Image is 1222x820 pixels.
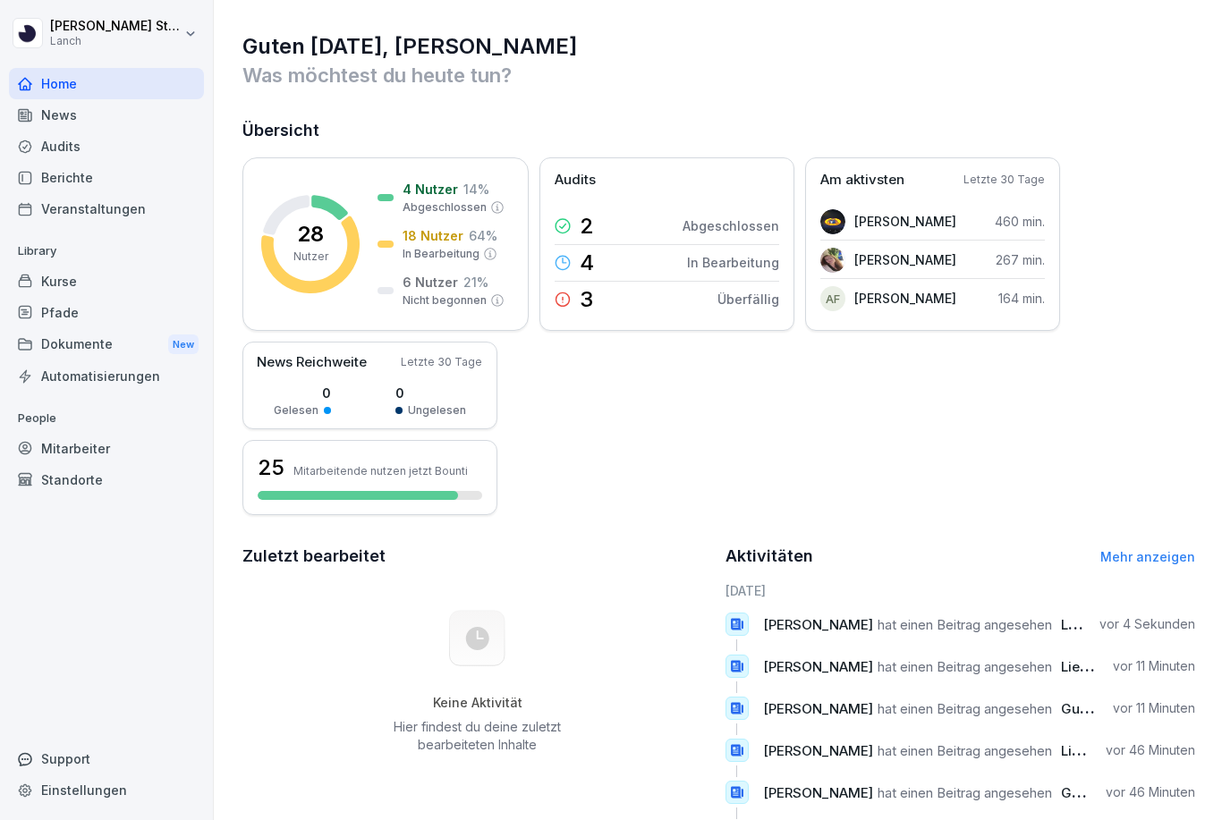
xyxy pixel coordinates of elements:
[1113,657,1195,675] p: vor 11 Minuten
[9,297,204,328] a: Pfade
[403,226,463,245] p: 18 Nutzer
[683,216,779,235] p: Abgeschlossen
[387,695,568,711] h5: Keine Aktivität
[9,774,204,806] a: Einstellungen
[878,658,1052,675] span: hat einen Beitrag angesehen
[854,289,956,308] p: [PERSON_NAME]
[726,581,1196,600] h6: [DATE]
[763,616,873,633] span: [PERSON_NAME]
[387,718,568,754] p: Hier findest du deine zuletzt bearbeiteten Inhalte
[878,700,1052,717] span: hat einen Beitrag angesehen
[717,290,779,309] p: Überfällig
[242,118,1195,143] h2: Übersicht
[580,252,594,274] p: 4
[293,249,328,265] p: Nutzer
[555,170,596,190] p: Audits
[763,700,873,717] span: [PERSON_NAME]
[50,35,181,47] p: Lanch
[9,743,204,774] div: Support
[820,170,904,190] p: Am aktivsten
[9,433,204,464] a: Mitarbeiter
[963,172,1045,188] p: Letzte 30 Tage
[403,199,487,216] p: Abgeschlossen
[854,250,956,269] p: [PERSON_NAME]
[878,616,1052,633] span: hat einen Beitrag angesehen
[1099,615,1195,633] p: vor 4 Sekunden
[9,360,204,392] a: Automatisierungen
[293,464,468,478] p: Mitarbeitende nutzen jetzt Bounti
[258,452,284,483] h3: 25
[274,402,318,418] p: Gelesen
[242,61,1195,89] p: Was möchtest du heute tun?
[726,544,813,569] h2: Aktivitäten
[469,226,497,245] p: 64 %
[995,212,1045,231] p: 460 min.
[9,162,204,193] a: Berichte
[242,32,1195,61] h1: Guten [DATE], [PERSON_NAME]
[9,131,204,162] a: Audits
[50,19,181,34] p: [PERSON_NAME] Stampehl
[9,464,204,495] a: Standorte
[297,224,324,245] p: 28
[1106,783,1195,801] p: vor 46 Minuten
[274,384,331,402] p: 0
[763,784,873,801] span: [PERSON_NAME]
[820,248,845,273] img: mghjjlj5mmjjlqpppz8e399s.png
[257,352,367,373] p: News Reichweite
[395,384,466,402] p: 0
[403,273,458,292] p: 6 Nutzer
[9,193,204,224] a: Veranstaltungen
[820,286,845,311] div: AF
[1100,549,1195,564] a: Mehr anzeigen
[242,544,713,569] h2: Zuletzt bearbeitet
[9,237,204,266] p: Library
[9,328,204,361] a: DokumenteNew
[9,328,204,361] div: Dokumente
[998,289,1045,308] p: 164 min.
[1106,741,1195,759] p: vor 46 Minuten
[996,250,1045,269] p: 267 min.
[401,354,482,370] p: Letzte 30 Tage
[878,742,1052,759] span: hat einen Beitrag angesehen
[408,402,466,418] p: Ungelesen
[763,742,873,759] span: [PERSON_NAME]
[580,216,594,237] p: 2
[687,253,779,272] p: In Bearbeitung
[9,404,204,433] p: People
[1113,699,1195,717] p: vor 11 Minuten
[463,273,488,292] p: 21 %
[878,784,1052,801] span: hat einen Beitrag angesehen
[9,266,204,297] a: Kurse
[854,212,956,231] p: [PERSON_NAME]
[580,289,593,310] p: 3
[463,180,489,199] p: 14 %
[9,99,204,131] a: News
[403,180,458,199] p: 4 Nutzer
[9,68,204,99] a: Home
[820,209,845,234] img: g4w5x5mlkjus3ukx1xap2hc0.png
[763,658,873,675] span: [PERSON_NAME]
[168,334,199,355] div: New
[403,292,487,309] p: Nicht begonnen
[403,246,479,262] p: In Bearbeitung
